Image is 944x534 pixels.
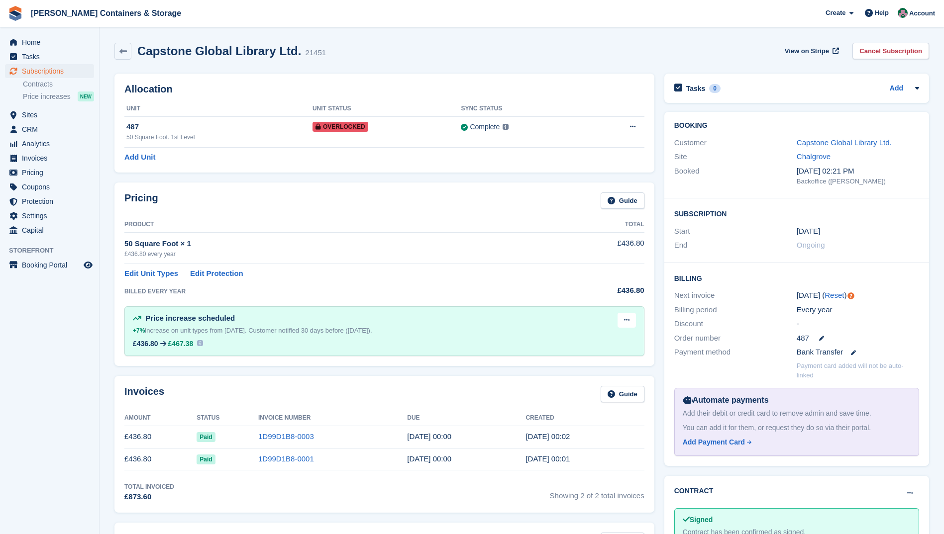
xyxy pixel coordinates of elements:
[797,177,919,186] div: Backoffice ([PERSON_NAME])
[5,194,94,208] a: menu
[258,432,314,441] a: 1D99D1B8-0003
[22,64,82,78] span: Subscriptions
[407,432,451,441] time: 2024-12-22 00:00:00 UTC
[22,166,82,179] span: Pricing
[797,152,831,161] a: Chalgrove
[674,347,797,358] div: Payment method
[23,80,94,89] a: Contracts
[683,437,745,447] div: Add Payment Card
[133,340,158,348] div: £436.80
[22,151,82,165] span: Invoices
[124,448,197,470] td: £436.80
[5,223,94,237] a: menu
[797,347,919,358] div: Bank Transfer
[674,166,797,186] div: Booked
[797,333,809,344] span: 487
[197,410,258,426] th: Status
[22,194,82,208] span: Protection
[5,108,94,122] a: menu
[825,291,844,299] a: Reset
[5,122,94,136] a: menu
[313,101,461,117] th: Unit Status
[124,152,155,163] a: Add Unit
[797,290,919,301] div: [DATE] ( )
[683,437,907,447] a: Add Payment Card
[909,8,935,18] span: Account
[5,35,94,49] a: menu
[5,258,94,272] a: menu
[82,259,94,271] a: Preview store
[686,84,706,93] h2: Tasks
[525,410,644,426] th: Created
[797,226,820,237] time: 2023-11-22 00:00:00 UTC
[22,35,82,49] span: Home
[27,5,185,21] a: [PERSON_NAME] Containers & Storage
[22,122,82,136] span: CRM
[22,180,82,194] span: Coupons
[525,454,570,463] time: 2023-11-22 00:01:04 UTC
[683,394,911,406] div: Automate payments
[133,326,145,336] div: +7%
[674,486,714,496] h2: Contract
[525,432,570,441] time: 2024-11-22 00:02:04 UTC
[797,241,825,249] span: Ongoing
[197,454,215,464] span: Paid
[781,43,841,59] a: View on Stripe
[548,285,644,296] div: £436.80
[23,91,94,102] a: Price increases NEW
[22,209,82,223] span: Settings
[23,92,71,101] span: Price increases
[5,137,94,151] a: menu
[709,84,721,93] div: 0
[674,122,919,130] h2: Booking
[8,6,23,21] img: stora-icon-8386f47178a22dfd0bd8f6a31ec36ba5ce8667c1dd55bd0f319d3a0aa187defe.svg
[674,273,919,283] h2: Billing
[5,151,94,165] a: menu
[133,327,247,334] span: increase on unit types from [DATE].
[124,192,158,209] h2: Pricing
[601,386,644,402] a: Guide
[137,44,301,58] h2: Capstone Global Library Ltd.
[124,84,644,95] h2: Allocation
[124,250,548,259] div: £436.80 every year
[674,151,797,163] div: Site
[601,192,644,209] a: Guide
[548,217,644,233] th: Total
[890,83,903,94] a: Add
[78,91,94,101] div: NEW
[145,314,235,322] span: Price increase scheduled
[852,43,929,59] a: Cancel Subscription
[683,423,911,433] div: You can add it for them, or request they do so via their portal.
[248,327,372,334] span: Customer notified 30 days before ([DATE]).
[875,8,889,18] span: Help
[5,180,94,194] a: menu
[22,50,82,64] span: Tasks
[503,124,509,130] img: icon-info-grey-7440780725fd019a000dd9b08b2336e03edf1995a4989e88bcd33f0948082b44.svg
[5,166,94,179] a: menu
[9,246,99,256] span: Storefront
[124,491,174,503] div: £873.60
[797,318,919,330] div: -
[470,122,500,132] div: Complete
[197,340,203,346] img: icon-info-931a05b42745ab749e9cb3f8fd5492de83d1ef71f8849c2817883450ef4d471b.svg
[683,408,911,419] div: Add their debit or credit card to remove admin and save time.
[305,47,326,59] div: 21451
[898,8,908,18] img: Julia Marcham
[674,304,797,316] div: Billing period
[313,122,368,132] span: Overlocked
[674,318,797,330] div: Discount
[5,209,94,223] a: menu
[124,426,197,448] td: £436.80
[258,410,407,426] th: Invoice Number
[674,240,797,251] div: End
[168,340,194,348] span: £467.38
[124,482,174,491] div: Total Invoiced
[407,410,525,426] th: Due
[797,361,919,380] p: Payment card added will not be auto-linked
[797,304,919,316] div: Every year
[5,64,94,78] a: menu
[124,268,178,279] a: Edit Unit Types
[674,208,919,218] h2: Subscription
[22,108,82,122] span: Sites
[124,287,548,296] div: BILLED EVERY YEAR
